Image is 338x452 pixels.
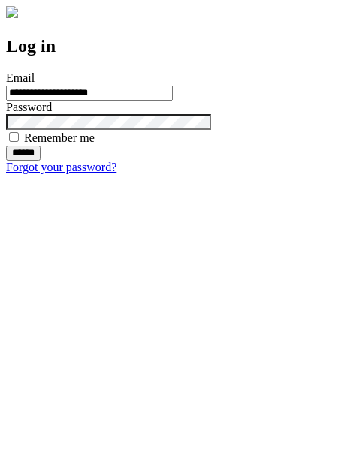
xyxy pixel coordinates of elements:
h2: Log in [6,36,332,56]
label: Email [6,71,35,84]
label: Remember me [24,131,95,144]
img: logo-4e3dc11c47720685a147b03b5a06dd966a58ff35d612b21f08c02c0306f2b779.png [6,6,18,18]
label: Password [6,101,52,113]
a: Forgot your password? [6,161,116,173]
